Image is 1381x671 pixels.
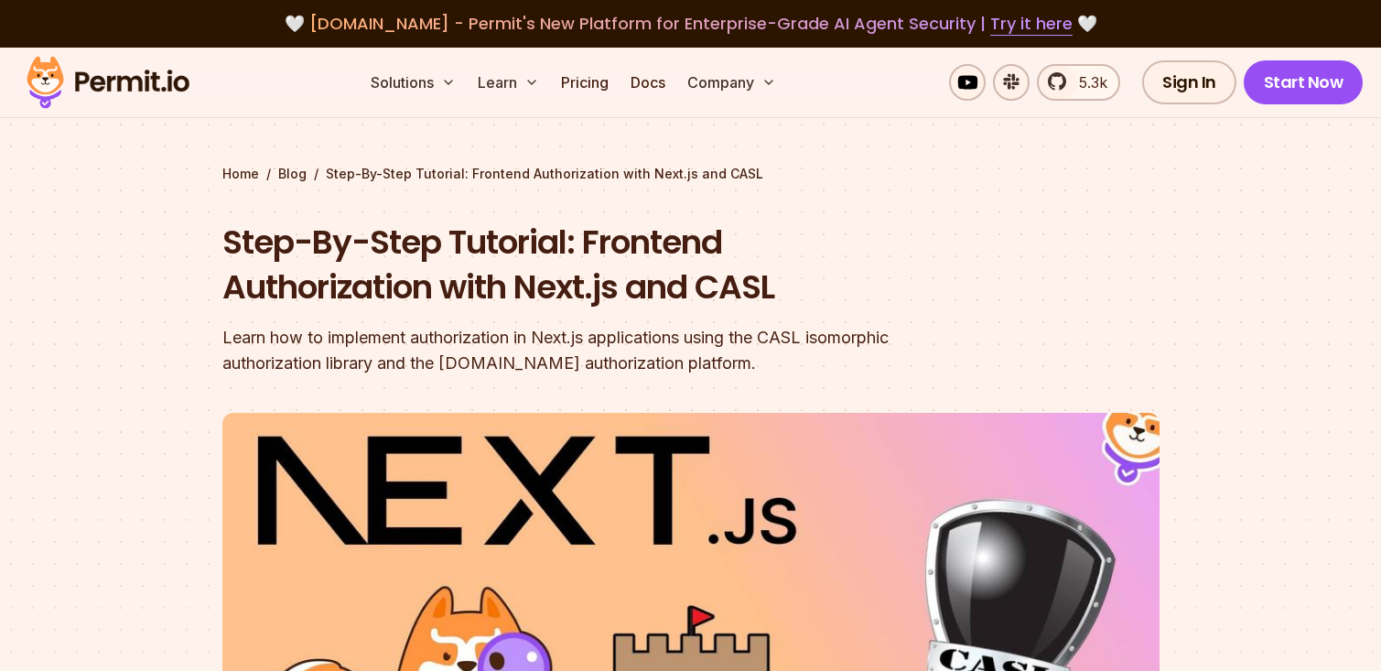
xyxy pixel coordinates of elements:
[554,64,616,101] a: Pricing
[222,165,259,183] a: Home
[222,325,925,376] div: Learn how to implement authorization in Next.js applications using the CASL isomorphic authorizat...
[680,64,783,101] button: Company
[222,165,1160,183] div: / /
[1037,64,1120,101] a: 5.3k
[470,64,546,101] button: Learn
[1244,60,1364,104] a: Start Now
[990,12,1073,36] a: Try it here
[222,220,925,310] h1: Step-By-Step Tutorial: Frontend Authorization with Next.js and CASL
[1068,71,1107,93] span: 5.3k
[1142,60,1236,104] a: Sign In
[18,51,198,114] img: Permit logo
[309,12,1073,35] span: [DOMAIN_NAME] - Permit's New Platform for Enterprise-Grade AI Agent Security |
[623,64,673,101] a: Docs
[44,11,1337,37] div: 🤍 🤍
[363,64,463,101] button: Solutions
[278,165,307,183] a: Blog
